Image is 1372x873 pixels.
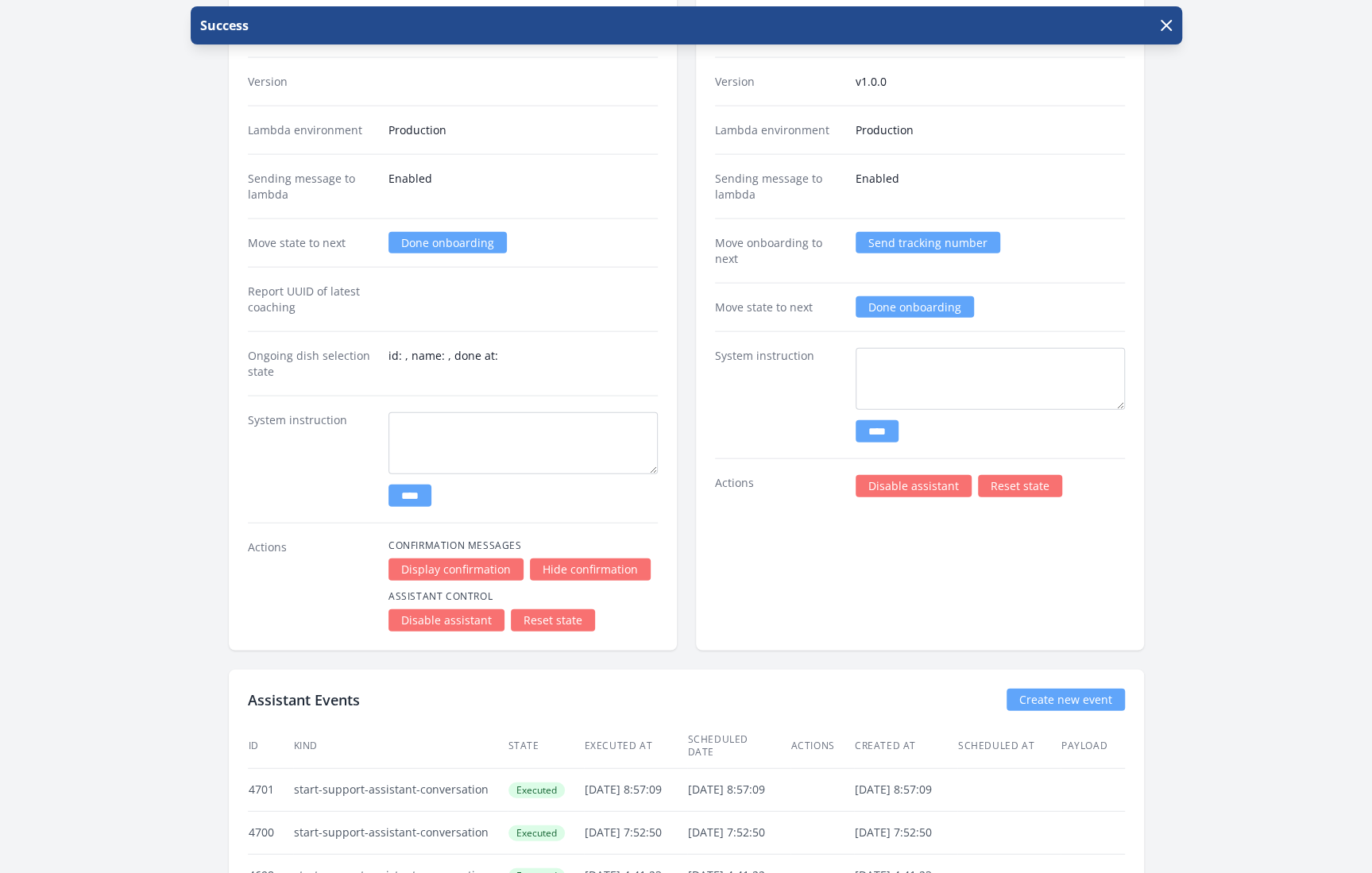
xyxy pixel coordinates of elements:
a: Done onboarding [856,296,974,318]
h2: Assistant Events [248,689,360,711]
dt: Move state to next [715,299,843,315]
th: Kind [293,724,508,769]
td: 4701 [248,768,293,811]
dt: Ongoing dish selection state [248,348,376,380]
a: Create new event [1007,689,1125,711]
th: Scheduled at [957,724,1061,769]
th: Scheduled date [687,724,790,769]
a: Hide confirmation [530,558,651,581]
dt: Version [715,74,843,90]
td: [DATE] 7:52:50 [854,811,957,854]
td: [DATE] 7:52:50 [584,811,687,854]
a: Display confirmation [388,558,524,581]
dt: Move onboarding to next [715,235,843,267]
dt: Lambda environment [715,122,843,138]
dt: Actions [248,539,376,632]
a: Reset state [511,609,595,632]
a: Disable assistant [388,609,504,632]
th: Actions [790,724,854,769]
dd: id: , name: , done at: [388,348,658,380]
dd: Enabled [388,171,658,203]
h4: Assistant Control [388,590,658,603]
dt: Move state to next [248,235,376,251]
span: Executed [508,825,565,841]
dt: Version [248,74,376,90]
dt: Report UUID of latest coaching [248,284,376,315]
dt: Sending message to lambda [248,171,376,203]
th: Created at [854,724,957,769]
td: [DATE] 8:57:09 [854,768,957,811]
td: [DATE] 8:57:09 [584,768,687,811]
td: [DATE] 8:57:09 [687,768,790,811]
span: Executed [508,782,565,798]
dd: v1.0.0 [856,74,1125,90]
a: Disable assistant [856,475,972,497]
h4: Confirmation Messages [388,539,658,552]
a: Done onboarding [388,232,507,253]
a: Send tracking number [856,232,1000,253]
th: State [508,724,584,769]
dd: Production [856,122,1125,138]
dt: System instruction [715,348,843,442]
td: start-support-assistant-conversation [293,768,508,811]
dt: Sending message to lambda [715,171,843,203]
dd: Enabled [856,171,1125,203]
td: start-support-assistant-conversation [293,811,508,854]
dd: Production [388,122,658,138]
dt: Actions [715,475,843,497]
td: 4700 [248,811,293,854]
dt: System instruction [248,412,376,507]
th: Executed at [584,724,687,769]
a: Reset state [978,475,1062,497]
th: ID [248,724,293,769]
td: [DATE] 7:52:50 [687,811,790,854]
p: Success [197,16,249,35]
dt: Lambda environment [248,122,376,138]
